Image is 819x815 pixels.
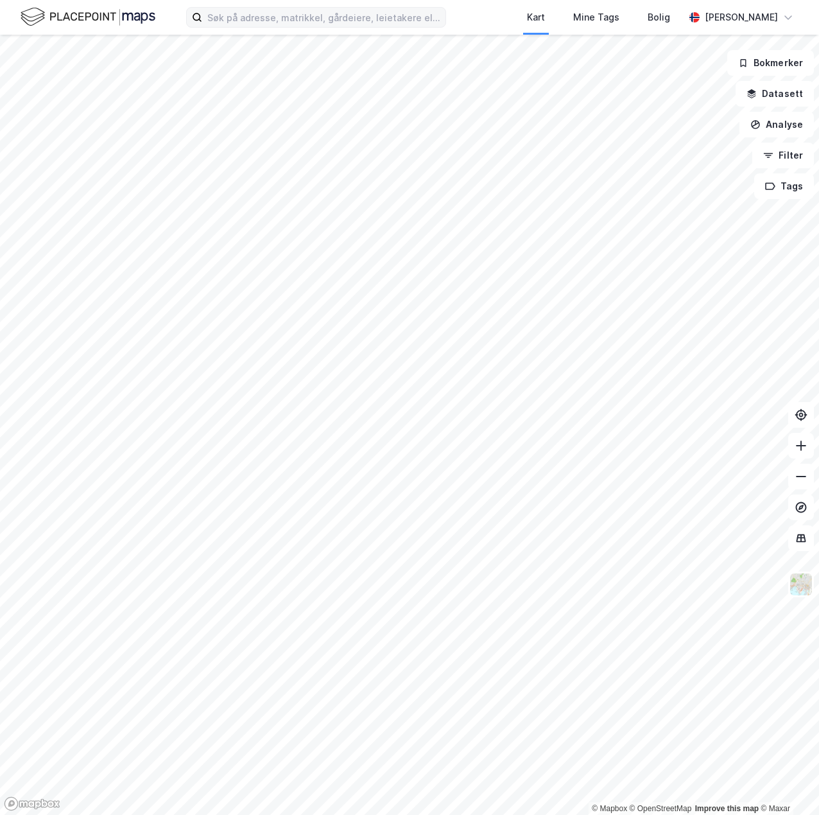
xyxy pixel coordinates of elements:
[630,804,692,813] a: OpenStreetMap
[527,10,545,25] div: Kart
[752,143,814,168] button: Filter
[727,50,814,76] button: Bokmerker
[648,10,670,25] div: Bolig
[21,6,155,28] img: logo.f888ab2527a4732fd821a326f86c7f29.svg
[736,81,814,107] button: Datasett
[705,10,778,25] div: [PERSON_NAME]
[592,804,627,813] a: Mapbox
[755,753,819,815] div: Kontrollprogram for chat
[754,173,814,199] button: Tags
[4,796,60,811] a: Mapbox homepage
[573,10,619,25] div: Mine Tags
[789,572,813,597] img: Z
[739,112,814,137] button: Analyse
[202,8,445,27] input: Søk på adresse, matrikkel, gårdeiere, leietakere eller personer
[695,804,759,813] a: Improve this map
[755,753,819,815] iframe: Chat Widget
